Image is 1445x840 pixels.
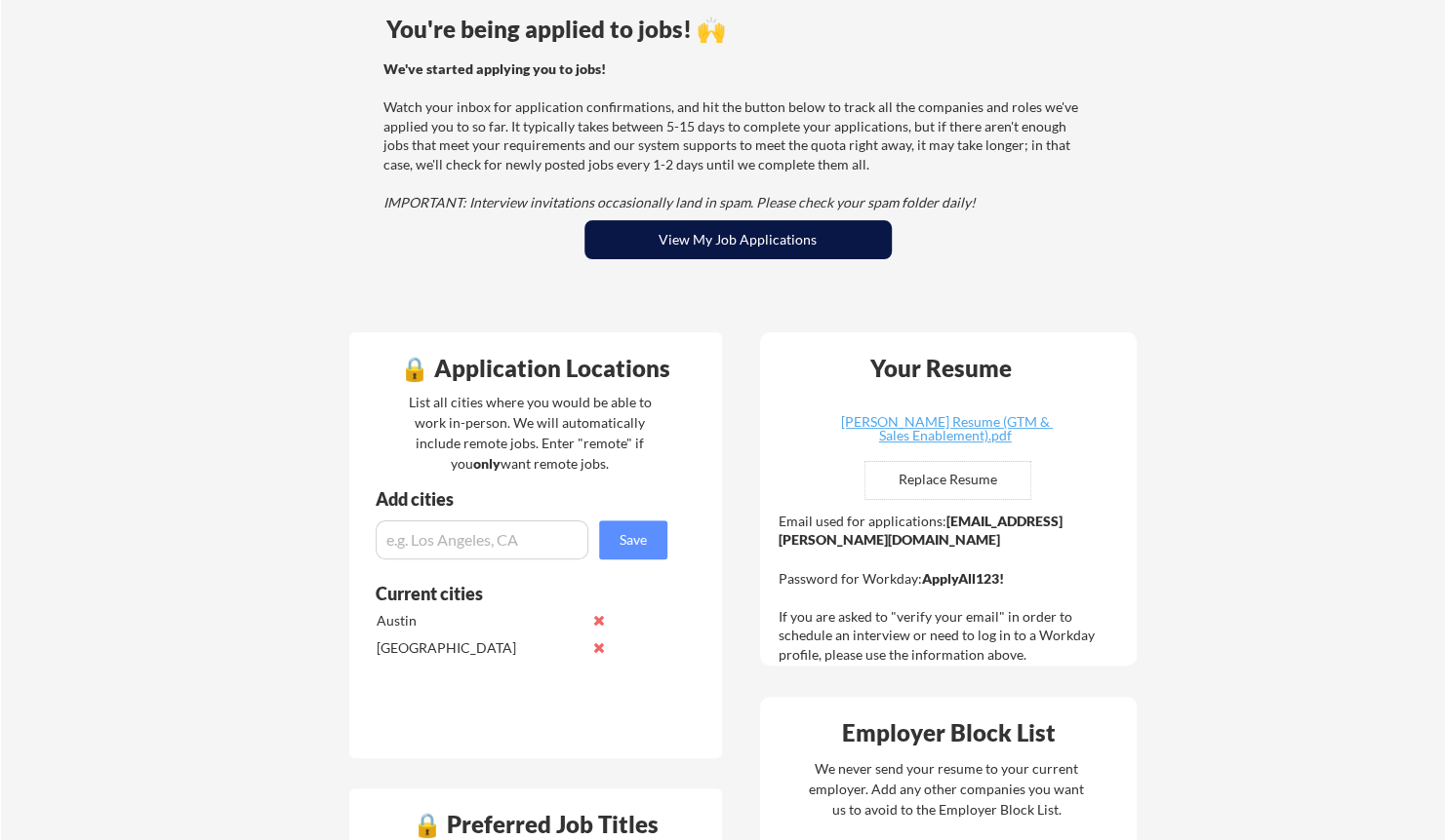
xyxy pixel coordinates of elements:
div: We never send your resume to your current employer. Add any other companies you want us to avoid ... [808,758,1086,820]
input: e.g. Los Angeles, CA [376,520,588,559]
div: Employer Block List [768,721,1131,745]
strong: [EMAIL_ADDRESS][PERSON_NAME][DOMAIN_NAME] [779,513,1063,549]
div: Watch your inbox for application confirmations, and hit the button below to track all the compani... [383,59,1087,212]
div: 🔒 Preferred Job Titles [354,813,717,836]
div: [GEOGRAPHIC_DATA] [377,638,582,658]
strong: ApplyAll123! [922,570,1004,587]
div: Your Resume [845,357,1038,380]
div: Austin [377,611,582,630]
strong: only [473,455,501,472]
div: 🔒 Application Locations [354,357,717,380]
div: Email used for applications: Password for Workday: If you are asked to "verify your email" in ord... [779,512,1123,665]
button: View My Job Applications [584,220,892,259]
strong: We've started applying you to jobs! [383,60,606,77]
button: Save [599,520,667,559]
div: [PERSON_NAME] Resume (GTM & Sales Enablement).pdf [829,415,1062,442]
div: You're being applied to jobs! 🙌 [386,18,1090,41]
div: Add cities [376,490,672,508]
div: List all cities where you would be able to work in-person. We will automatically include remote j... [396,392,664,474]
div: Current cities [376,585,646,602]
em: IMPORTANT: Interview invitations occasionally land in spam. Please check your spam folder daily! [383,194,976,210]
a: [PERSON_NAME] Resume (GTM & Sales Enablement).pdf [829,415,1062,445]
